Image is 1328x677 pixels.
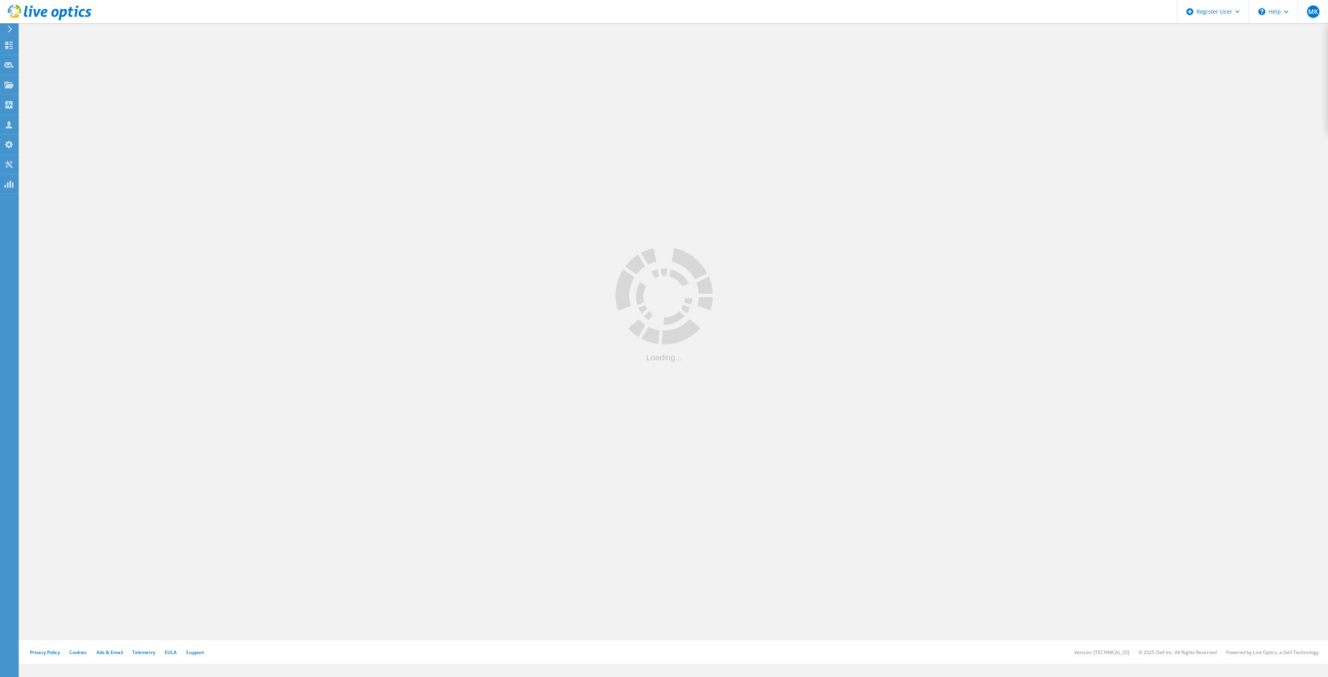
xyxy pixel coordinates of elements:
[96,649,123,656] a: Ads & Email
[132,649,155,656] a: Telemetry
[186,649,204,656] a: Support
[616,353,713,361] div: Loading...
[1139,649,1217,656] li: © 2025 Dell Inc. All Rights Reserved
[69,649,87,656] a: Cookies
[1074,649,1129,656] li: Version: [TECHNICAL_ID]
[30,649,60,656] a: Privacy Policy
[1308,9,1318,15] span: MK
[165,649,177,656] a: EULA
[1226,649,1319,656] li: Powered by Live Optics, a Dell Technology
[8,16,91,22] a: Live Optics Dashboard
[1258,8,1265,15] svg: \n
